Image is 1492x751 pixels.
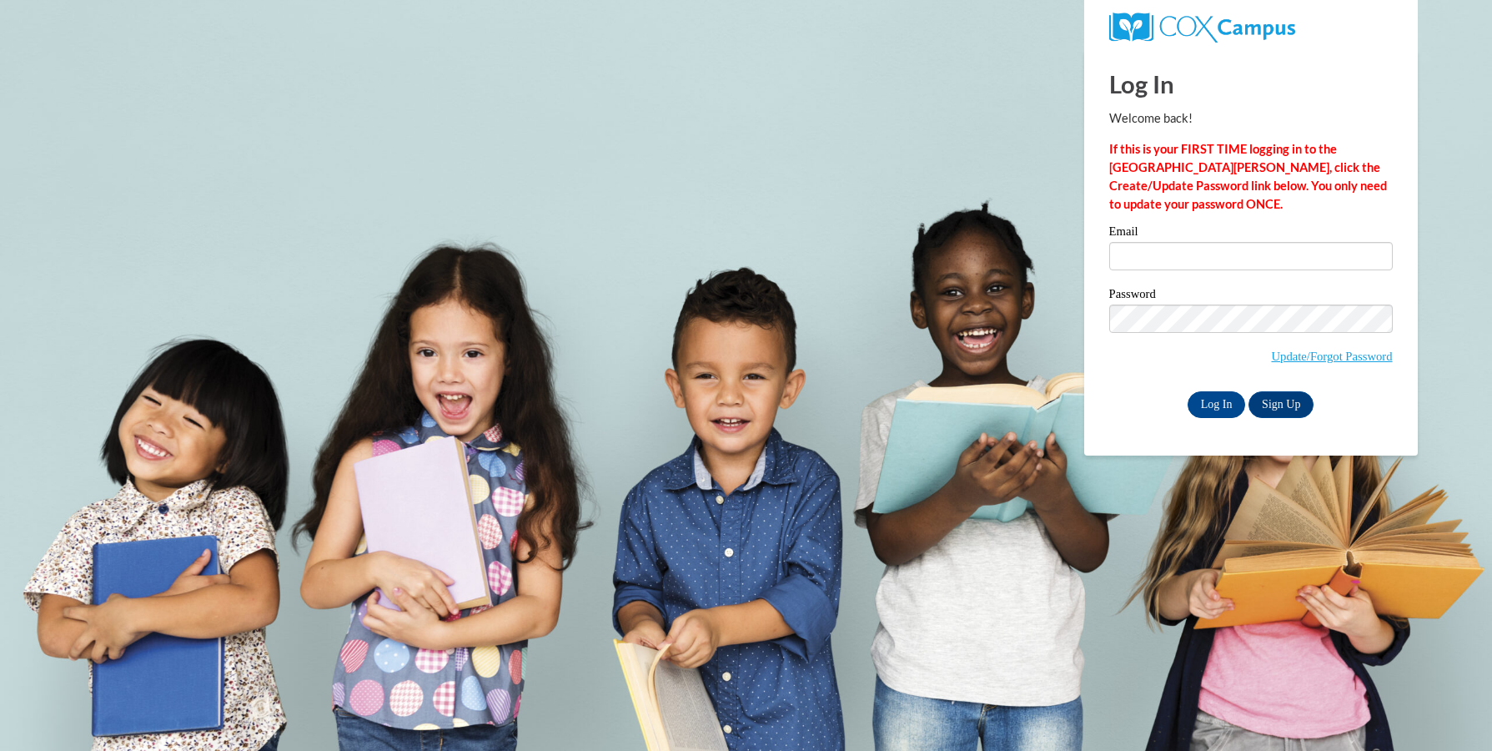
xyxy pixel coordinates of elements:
a: Update/Forgot Password [1271,350,1392,363]
a: Sign Up [1248,391,1314,418]
label: Password [1109,288,1393,305]
h1: Log In [1109,67,1393,101]
input: Log In [1188,391,1246,418]
label: Email [1109,225,1393,242]
strong: If this is your FIRST TIME logging in to the [GEOGRAPHIC_DATA][PERSON_NAME], click the Create/Upd... [1109,142,1387,211]
a: COX Campus [1109,19,1295,33]
p: Welcome back! [1109,109,1393,128]
img: COX Campus [1109,13,1295,43]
